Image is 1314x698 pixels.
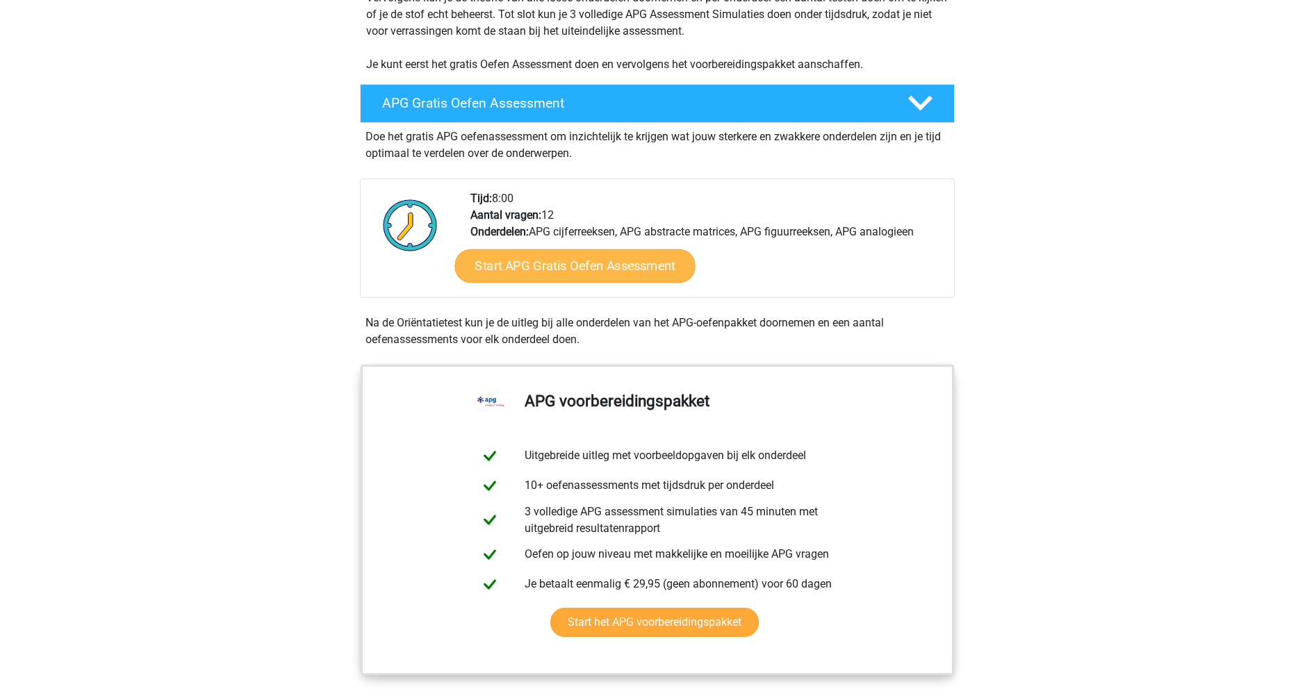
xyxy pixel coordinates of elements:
a: Start APG Gratis Oefen Assessment [454,249,695,283]
a: Start het APG voorbereidingspakket [550,608,759,637]
b: Onderdelen: [470,225,529,238]
img: Klok [375,190,445,260]
b: Tijd: [470,192,492,205]
div: 8:00 12 APG cijferreeksen, APG abstracte matrices, APG figuurreeksen, APG analogieen [460,190,953,297]
b: Aantal vragen: [470,208,541,222]
a: APG Gratis Oefen Assessment [354,84,960,123]
h4: APG Gratis Oefen Assessment [382,95,885,111]
div: Doe het gratis APG oefenassessment om inzichtelijk te krijgen wat jouw sterkere en zwakkere onder... [360,123,955,162]
div: Na de Oriëntatietest kun je de uitleg bij alle onderdelen van het APG-oefenpakket doornemen en ee... [360,315,955,348]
